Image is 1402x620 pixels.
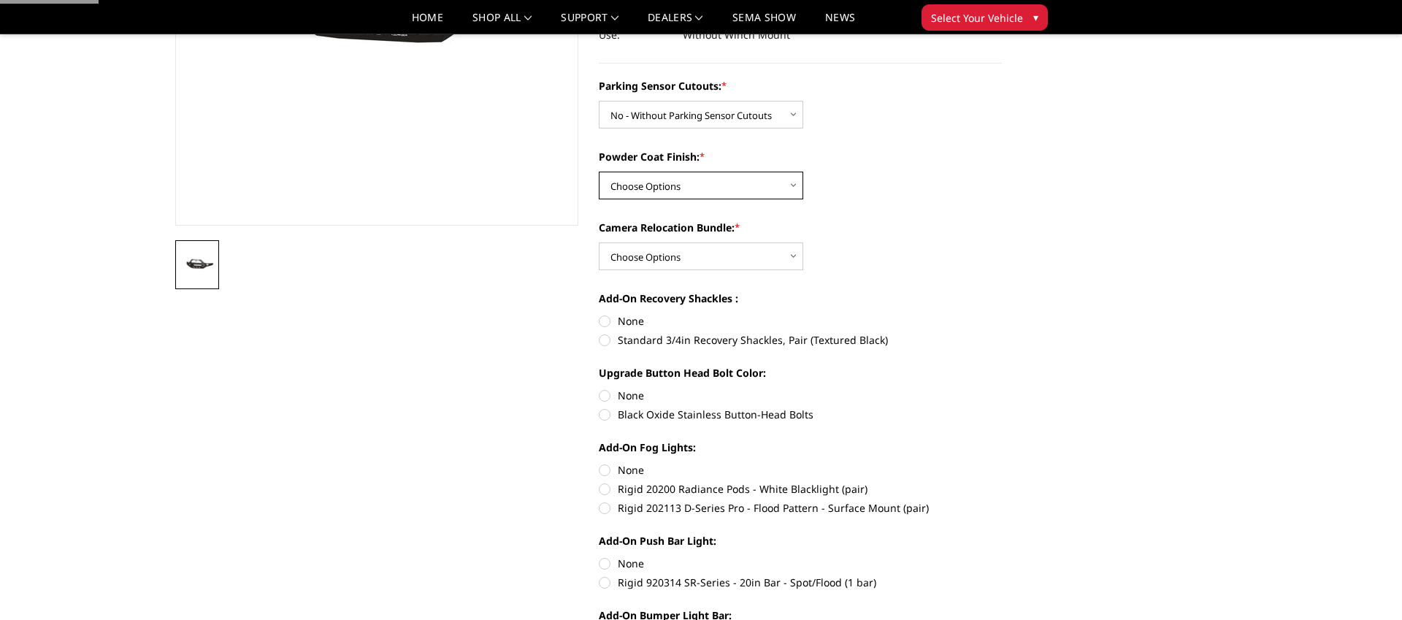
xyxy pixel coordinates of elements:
[599,332,1002,348] label: Standard 3/4in Recovery Shackles, Pair (Textured Black)
[599,440,1002,455] label: Add-On Fog Lights:
[599,533,1002,548] label: Add-On Push Bar Light:
[1033,9,1038,25] span: ▾
[180,257,215,274] img: 2024-2025 Chevrolet 2500-3500 - Freedom Series - Sport Front Bumper (non-winch)
[683,22,790,48] dd: Without Winch Mount
[599,481,1002,497] label: Rigid 20200 Radiance Pods - White Blacklight (pair)
[599,22,672,48] dt: Use:
[561,12,618,34] a: Support
[599,313,1002,329] label: None
[648,12,703,34] a: Dealers
[599,462,1002,478] label: None
[732,12,796,34] a: SEMA Show
[1329,550,1402,620] iframe: Chat Widget
[922,4,1048,31] button: Select Your Vehicle
[825,12,855,34] a: News
[599,291,1002,306] label: Add-On Recovery Shackles :
[599,407,1002,422] label: Black Oxide Stainless Button-Head Bolts
[599,575,1002,590] label: Rigid 920314 SR-Series - 20in Bar - Spot/Flood (1 bar)
[599,365,1002,380] label: Upgrade Button Head Bolt Color:
[599,149,1002,164] label: Powder Coat Finish:
[472,12,532,34] a: shop all
[599,78,1002,93] label: Parking Sensor Cutouts:
[599,220,1002,235] label: Camera Relocation Bundle:
[599,388,1002,403] label: None
[599,556,1002,571] label: None
[931,10,1023,26] span: Select Your Vehicle
[412,12,443,34] a: Home
[599,500,1002,516] label: Rigid 202113 D-Series Pro - Flood Pattern - Surface Mount (pair)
